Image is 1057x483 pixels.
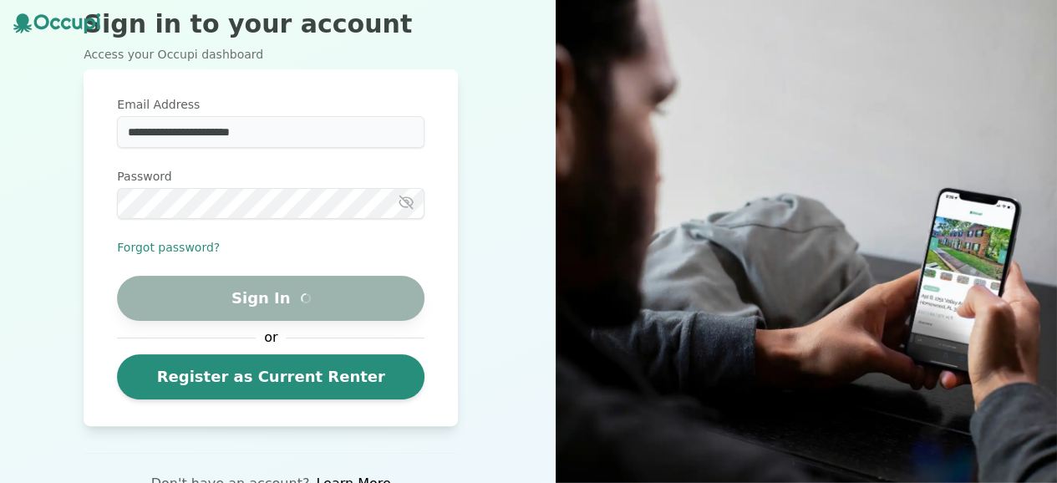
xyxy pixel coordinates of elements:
button: Forgot password? [117,239,220,256]
a: Register as Current Renter [117,354,424,399]
p: Access your Occupi dashboard [84,46,458,63]
span: or [256,328,286,348]
label: Email Address [117,96,424,113]
h2: Sign in to your account [84,9,458,39]
label: Password [117,168,424,185]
